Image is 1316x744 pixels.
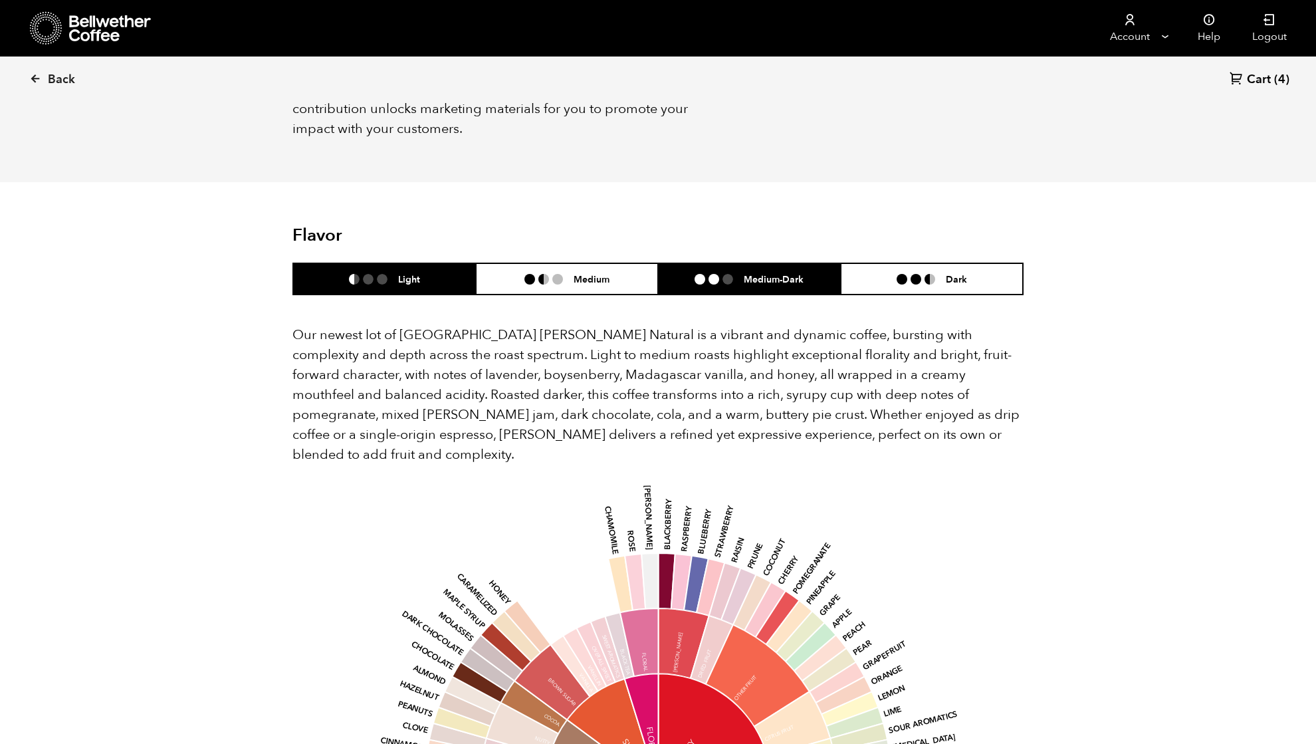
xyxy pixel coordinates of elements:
a: Cart (4) [1230,71,1289,89]
span: Back [48,72,75,88]
h6: Medium-Dark [744,273,804,285]
h2: Flavor [292,225,536,246]
h6: Medium [574,273,609,285]
p: Our newest lot of [GEOGRAPHIC_DATA] [PERSON_NAME] Natural is a vibrant and dynamic coffee, bursti... [292,325,1024,465]
h6: Light [398,273,420,285]
h6: Dark [946,273,967,285]
span: Cart [1247,72,1271,88]
span: (4) [1274,72,1289,88]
